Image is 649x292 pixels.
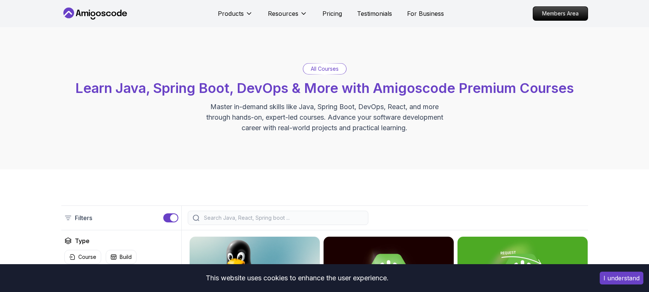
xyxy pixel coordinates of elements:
p: Build [120,253,132,261]
a: Testimonials [357,9,392,18]
p: Products [218,9,244,18]
p: Master in-demand skills like Java, Spring Boot, DevOps, React, and more through hands-on, expert-... [198,102,451,133]
div: This website uses cookies to enhance the user experience. [6,270,588,286]
a: For Business [407,9,444,18]
p: Course [78,253,96,261]
p: All Courses [311,65,339,73]
button: Build [106,250,137,264]
a: Members Area [533,6,588,21]
button: Resources [268,9,307,24]
span: Learn Java, Spring Boot, DevOps & More with Amigoscode Premium Courses [75,80,574,96]
button: Course [64,250,101,264]
input: Search Java, React, Spring boot ... [202,214,363,222]
a: Pricing [322,9,342,18]
iframe: chat widget [602,245,649,281]
p: Filters [75,213,92,222]
p: Members Area [533,7,588,20]
h2: Type [75,236,90,245]
button: Products [218,9,253,24]
button: Accept cookies [600,272,643,284]
p: Resources [268,9,298,18]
